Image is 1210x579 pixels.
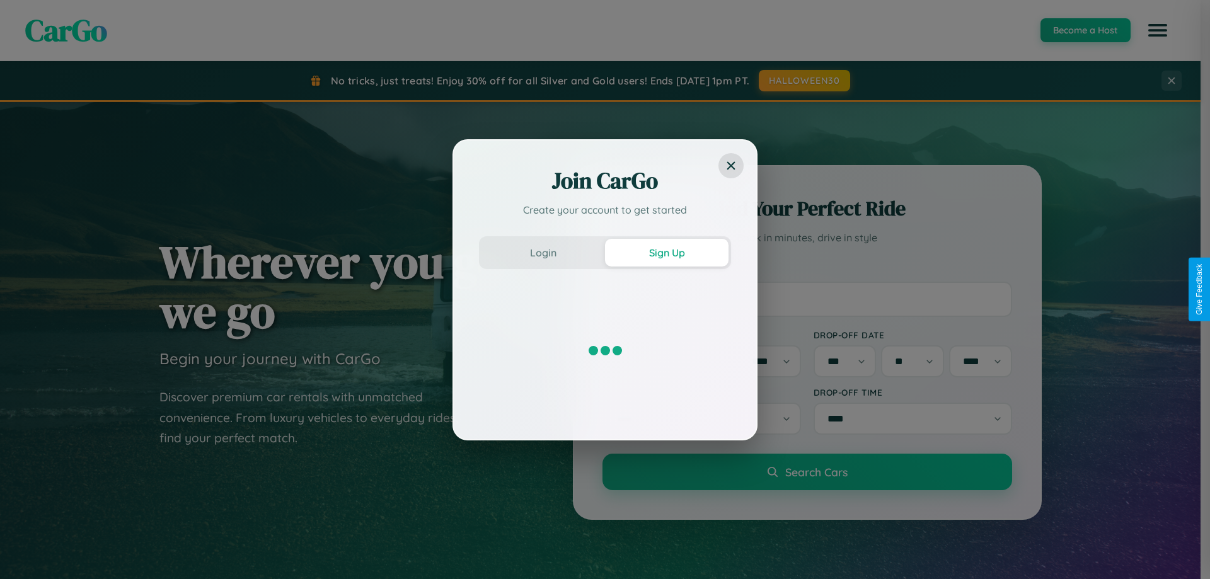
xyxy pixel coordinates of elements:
h2: Join CarGo [479,166,731,196]
p: Create your account to get started [479,202,731,217]
div: Give Feedback [1195,264,1204,315]
button: Sign Up [605,239,729,267]
button: Login [481,239,605,267]
iframe: Intercom live chat [13,536,43,566]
